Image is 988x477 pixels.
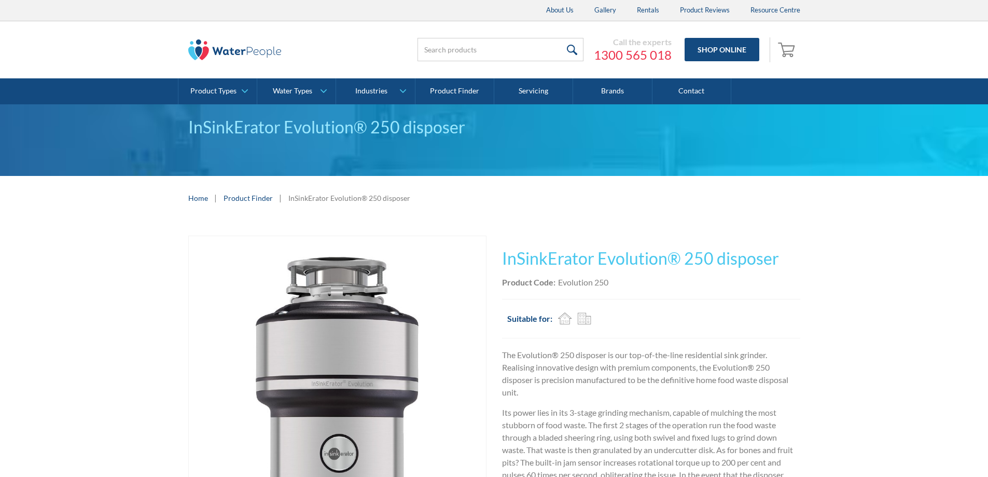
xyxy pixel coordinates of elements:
div: | [213,192,218,204]
div: Product Types [190,87,236,96]
a: Shop Online [685,38,759,61]
img: shopping cart [778,41,798,58]
a: Product Types [178,78,257,104]
strong: Product Code: [502,277,555,287]
div: Industries [355,87,387,96]
div: Water Types [273,87,312,96]
a: Open cart [775,37,800,62]
a: Water Types [257,78,336,104]
h1: InSinkErator Evolution® 250 disposer [502,246,800,271]
a: Product Finder [224,193,273,203]
a: Contact [652,78,731,104]
div: InSinkErator Evolution® 250 disposer [188,115,800,140]
input: Search products [418,38,583,61]
a: Industries [336,78,414,104]
p: The Evolution® 250 disposer is our top-of-the-line residential sink grinder. Realising innovative... [502,349,800,399]
a: Home [188,193,208,203]
div: Evolution 250 [558,276,608,289]
div: Call the experts [594,37,672,47]
a: Brands [573,78,652,104]
a: 1300 565 018 [594,47,672,63]
div: InSinkErator Evolution® 250 disposer [288,193,410,203]
div: | [278,192,283,204]
img: The Water People [188,39,282,60]
a: Product Finder [415,78,494,104]
h2: Suitable for: [507,312,552,325]
a: Servicing [494,78,573,104]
